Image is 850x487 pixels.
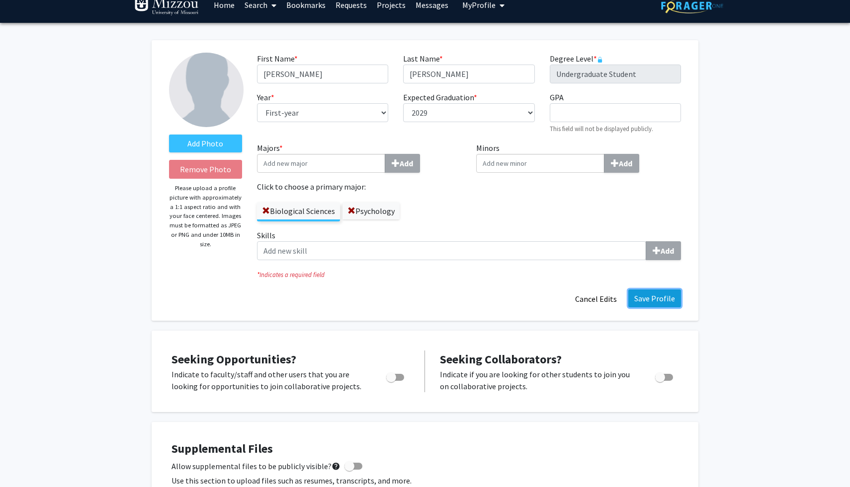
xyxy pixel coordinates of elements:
[169,53,244,127] img: Profile Picture
[7,442,42,480] iframe: Chat
[332,460,340,472] mat-icon: help
[171,442,679,456] h4: Supplemental Files
[257,270,681,279] i: Indicates a required field
[257,91,274,103] label: Year
[171,460,340,472] span: Allow supplemental files to be publicly visible?
[628,289,681,307] button: Save Profile
[661,246,674,256] b: Add
[550,53,603,65] label: Degree Level
[171,368,367,392] p: Indicate to faculty/staff and other users that you are looking for opportunities to join collabor...
[569,289,623,308] button: Cancel Edits
[257,154,385,173] input: Majors*Add
[257,142,462,173] label: Majors
[257,203,340,219] label: Biological Sciences
[257,241,646,260] input: SkillsAdd
[403,53,443,65] label: Last Name
[604,154,639,173] button: Minors
[382,368,410,383] div: Toggle
[257,229,681,260] label: Skills
[385,154,420,173] button: Majors*
[171,475,679,487] p: Use this section to upload files such as resumes, transcripts, and more.
[619,158,632,168] b: Add
[550,91,564,103] label: GPA
[257,53,298,65] label: First Name
[257,181,462,193] label: Click to choose a primary major:
[403,91,477,103] label: Expected Graduation
[342,203,400,219] label: Psychology
[171,351,296,367] span: Seeking Opportunities?
[476,142,681,173] label: Minors
[440,368,636,392] p: Indicate if you are looking for other students to join you on collaborative projects.
[169,184,242,249] p: Please upload a profile picture with approximately a 1:1 aspect ratio and with your face centered...
[169,160,242,179] button: Remove Photo
[597,57,603,63] svg: This information is provided and automatically updated by University of Missouri and is not edita...
[169,135,242,152] label: AddProfile Picture
[440,351,562,367] span: Seeking Collaborators?
[476,154,604,173] input: MinorsAdd
[400,158,413,168] b: Add
[550,125,653,133] small: This field will not be displayed publicly.
[646,241,681,260] button: Skills
[651,368,679,383] div: Toggle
